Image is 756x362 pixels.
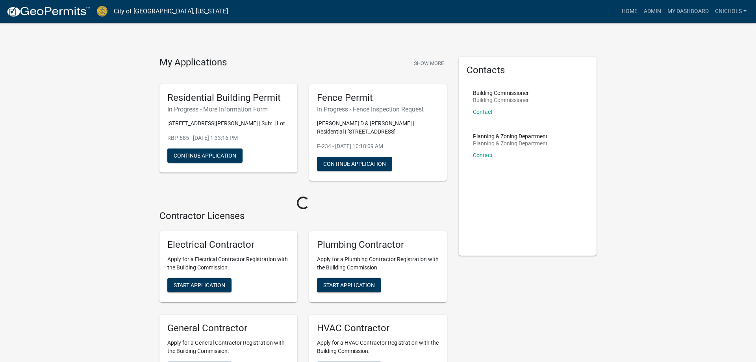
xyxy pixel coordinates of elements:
[317,142,439,150] p: F-234 - [DATE] 10:18:09 AM
[411,57,447,70] button: Show More
[167,239,289,251] h5: Electrical Contractor
[167,255,289,272] p: Apply for a Electrical Contractor Registration with the Building Commission.
[712,4,750,19] a: cnichols
[619,4,641,19] a: Home
[167,278,232,292] button: Start Application
[467,65,589,76] h5: Contacts
[167,323,289,334] h5: General Contractor
[317,157,392,171] button: Continue Application
[473,134,548,139] p: Planning & Zoning Department
[317,278,381,292] button: Start Application
[473,109,493,115] a: Contact
[317,239,439,251] h5: Plumbing Contractor
[473,152,493,158] a: Contact
[473,97,529,103] p: Building Commissioner
[167,134,289,142] p: RBP-685 - [DATE] 1:33:16 PM
[317,119,439,136] p: [PERSON_NAME] D & [PERSON_NAME] | Residential | [STREET_ADDRESS]
[664,4,712,19] a: My Dashboard
[167,106,289,113] h6: In Progress - More Information Form
[167,149,243,163] button: Continue Application
[174,282,225,288] span: Start Application
[317,323,439,334] h5: HVAC Contractor
[167,119,289,128] p: [STREET_ADDRESS][PERSON_NAME] | Sub: | Lot
[323,282,375,288] span: Start Application
[159,210,447,222] h4: Contractor Licenses
[114,5,228,18] a: City of [GEOGRAPHIC_DATA], [US_STATE]
[317,106,439,113] h6: In Progress - Fence Inspection Request
[167,339,289,355] p: Apply for a General Contractor Registration with the Building Commission.
[641,4,664,19] a: Admin
[159,57,227,69] h4: My Applications
[167,92,289,104] h5: Residential Building Permit
[317,339,439,355] p: Apply for a HVAC Contractor Registration with the Building Commission.
[317,92,439,104] h5: Fence Permit
[473,90,529,96] p: Building Commissioner
[317,255,439,272] p: Apply for a Plumbing Contractor Registration with the Building Commission.
[473,141,548,146] p: Planning & Zoning Department
[97,6,107,17] img: City of Jeffersonville, Indiana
